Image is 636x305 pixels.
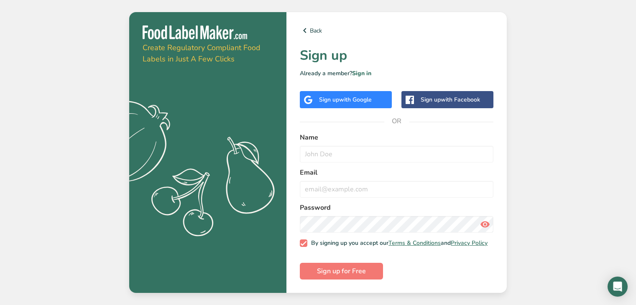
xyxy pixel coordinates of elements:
[300,146,493,163] input: John Doe
[307,239,488,247] span: By signing up you accept our and
[300,263,383,280] button: Sign up for Free
[319,95,372,104] div: Sign up
[317,266,366,276] span: Sign up for Free
[451,239,488,247] a: Privacy Policy
[300,69,493,78] p: Already a member?
[339,96,372,104] span: with Google
[384,109,409,134] span: OR
[300,181,493,198] input: email@example.com
[421,95,480,104] div: Sign up
[143,43,261,64] span: Create Regulatory Compliant Food Labels in Just A Few Clicks
[388,239,441,247] a: Terms & Conditions
[300,25,493,36] a: Back
[143,25,247,39] img: Food Label Maker
[300,46,493,66] h1: Sign up
[300,168,493,178] label: Email
[441,96,480,104] span: with Facebook
[300,203,493,213] label: Password
[352,69,371,77] a: Sign in
[608,277,628,297] div: Open Intercom Messenger
[300,132,493,142] label: Name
